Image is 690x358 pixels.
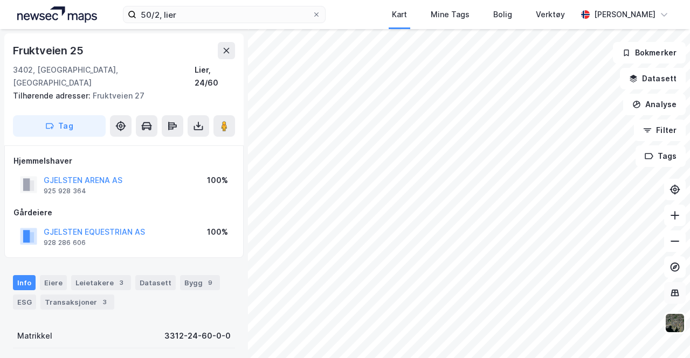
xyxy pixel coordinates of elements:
div: 925 928 364 [44,187,86,195]
div: Info [13,275,36,290]
button: Tag [13,115,106,137]
div: 3402, [GEOGRAPHIC_DATA], [GEOGRAPHIC_DATA] [13,64,195,89]
div: Eiere [40,275,67,290]
button: Datasett [620,68,686,89]
div: Matrikkel [17,329,52,342]
div: 9 [205,277,216,288]
span: Tilhørende adresser: [13,91,93,100]
button: Filter [634,120,686,141]
button: Tags [636,145,686,167]
button: Analyse [623,94,686,115]
div: Kart [392,8,407,21]
iframe: Chat Widget [636,306,690,358]
div: 928 286 606 [44,238,86,247]
div: Gårdeiere [13,206,234,219]
div: Verktøy [536,8,565,21]
img: logo.a4113a55bc3d86da70a041830d287a7e.svg [17,6,97,23]
div: 3 [116,277,127,288]
div: Transaksjoner [40,294,114,310]
div: Kontrollprogram for chat [636,306,690,358]
div: Bolig [493,8,512,21]
div: Fruktveien 25 [13,42,85,59]
div: 100% [207,226,228,238]
div: Leietakere [71,275,131,290]
div: Datasett [135,275,176,290]
div: [PERSON_NAME] [594,8,655,21]
div: 100% [207,174,228,187]
button: Bokmerker [613,42,686,64]
div: 3312-24-60-0-0 [164,329,231,342]
div: Mine Tags [431,8,470,21]
div: Bygg [180,275,220,290]
div: Hjemmelshaver [13,155,234,167]
div: Lier, 24/60 [195,64,235,89]
div: ESG [13,294,36,310]
input: Søk på adresse, matrikkel, gårdeiere, leietakere eller personer [136,6,312,23]
div: Fruktveien 27 [13,89,226,102]
div: 3 [99,297,110,307]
